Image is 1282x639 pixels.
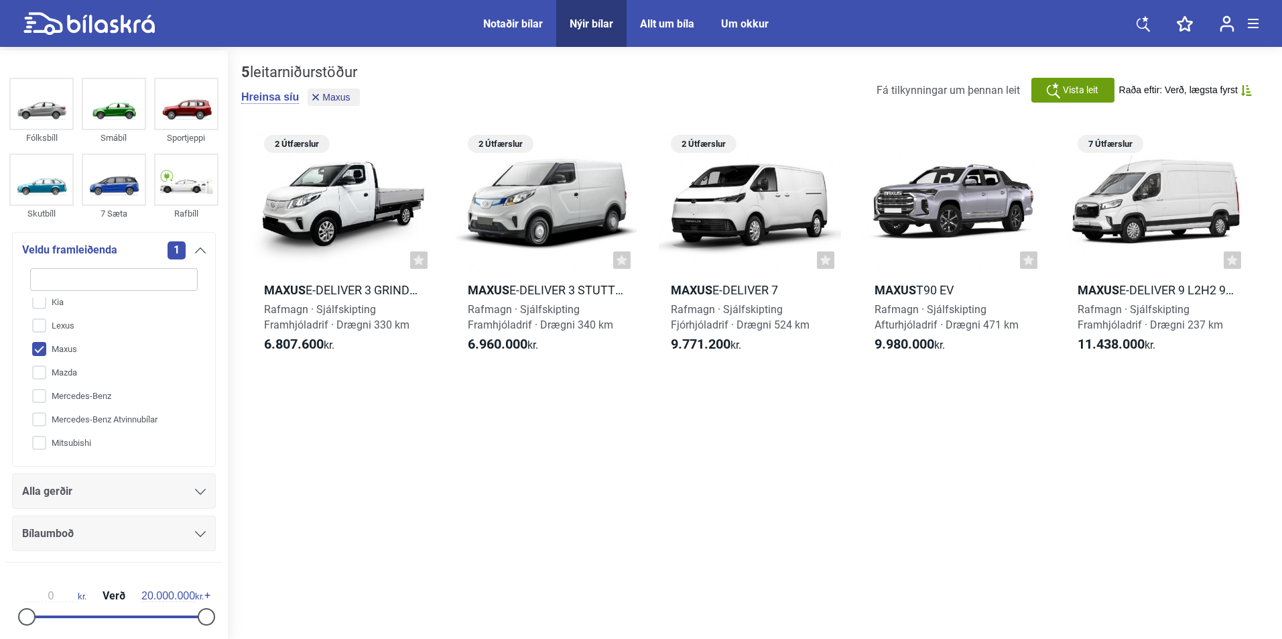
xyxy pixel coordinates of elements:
h2: e-Deliver 3 grindarbíll Langur [252,282,434,298]
b: Maxus [1078,283,1119,297]
span: Alla gerðir [22,482,72,501]
span: 2 Útfærslur [271,135,323,153]
h2: T90 EV [862,282,1045,298]
a: 2 ÚtfærslurMaxuse-Deliver 3 StutturRafmagn · SjálfskiptingFramhjóladrif · Drægni 340 km6.960.000kr. [456,130,638,365]
span: 2 Útfærslur [474,135,527,153]
button: Hreinsa síu [241,91,299,104]
span: Vista leit [1063,83,1098,97]
b: Maxus [875,283,916,297]
span: Rafmagn · Sjálfskipting Afturhjóladrif · Drægni 471 km [875,303,1019,331]
div: 7 Sæta [82,206,146,221]
b: 6.960.000 [468,336,527,352]
div: Sportjeppi [154,130,218,146]
span: kr. [468,337,538,353]
div: Rafbíll [154,206,218,221]
span: Maxus [322,93,350,102]
a: Nýir bílar [570,17,613,30]
div: Skutbíll [9,206,74,221]
a: 2 ÚtfærslurMaxuse-Deliver 7Rafmagn · SjálfskiptingFjórhjóladrif · Drægni 524 km9.771.200kr. [659,130,841,365]
span: kr. [671,337,741,353]
span: kr. [24,590,86,602]
b: 6.807.600 [264,336,324,352]
button: Raða eftir: Verð, lægsta fyrst [1119,84,1252,96]
span: Raða eftir: Verð, lægsta fyrst [1119,84,1238,96]
span: Veldu framleiðenda [22,241,117,259]
b: 5 [241,64,250,80]
img: user-login.svg [1220,15,1234,32]
a: 2 ÚtfærslurMaxuse-Deliver 3 grindarbíll LangurRafmagn · SjálfskiptingFramhjóladrif · Drægni 330 k... [252,130,434,365]
b: Maxus [264,283,306,297]
b: 11.438.000 [1078,336,1145,352]
div: leitarniðurstöður [241,64,363,81]
span: 7 Útfærslur [1084,135,1137,153]
span: kr. [141,590,204,602]
span: Rafmagn · Sjálfskipting Framhjóladrif · Drægni 237 km [1078,303,1223,331]
span: Rafmagn · Sjálfskipting Framhjóladrif · Drægni 330 km [264,303,409,331]
span: Rafmagn · Sjálfskipting Fjórhjóladrif · Drægni 524 km [671,303,810,331]
a: Notaðir bílar [483,17,543,30]
span: Fá tilkynningar um þennan leit [877,84,1020,97]
span: Bílaumboð [22,524,74,543]
b: Maxus [671,283,712,297]
div: Smábíl [82,130,146,146]
span: 1 [168,241,186,259]
span: Rafmagn · Sjálfskipting Framhjóladrif · Drægni 340 km [468,303,613,331]
a: Allt um bíla [640,17,694,30]
b: 9.980.000 [875,336,934,352]
a: 7 ÚtfærslurMaxuse-Deliver 9 L2H2 9,7m3Rafmagn · SjálfskiptingFramhjóladrif · Drægni 237 km11.438.... [1066,130,1248,365]
h2: e-Deliver 9 L2H2 9,7m3 [1066,282,1248,298]
h2: e-Deliver 3 Stuttur [456,282,638,298]
span: Verð [99,591,129,601]
a: Um okkur [721,17,769,30]
h2: e-Deliver 7 [659,282,841,298]
b: 9.771.200 [671,336,730,352]
span: 2 Útfærslur [678,135,730,153]
span: kr. [875,337,945,353]
div: Fólksbíll [9,130,74,146]
a: MaxusT90 EVRafmagn · SjálfskiptingAfturhjóladrif · Drægni 471 km9.980.000kr. [862,130,1045,365]
span: kr. [264,337,334,353]
span: kr. [1078,337,1155,353]
b: Maxus [468,283,509,297]
button: Maxus [308,89,359,106]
